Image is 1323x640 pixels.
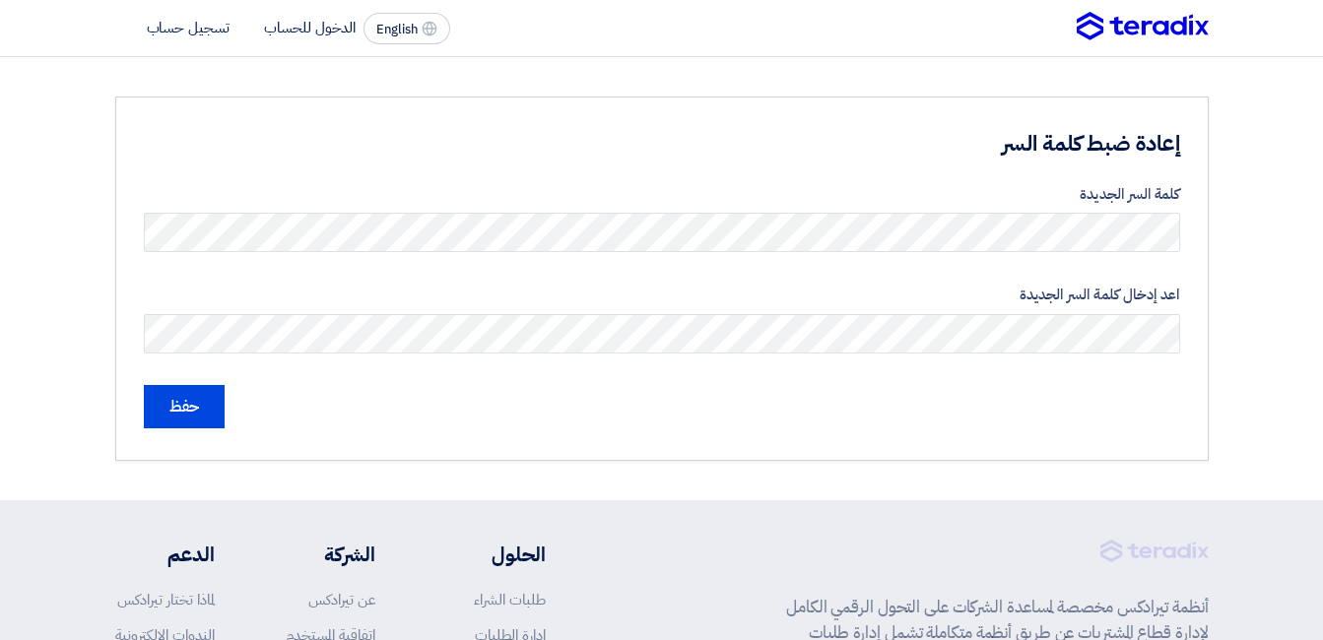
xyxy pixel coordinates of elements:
[364,13,450,44] button: English
[474,589,546,610] a: طلبات الشراء
[376,23,418,36] span: English
[117,589,215,610] a: لماذا تختار تيرادكس
[264,17,356,38] li: الدخول للحساب
[308,589,375,610] a: عن تيرادكس
[147,17,230,38] li: تسجيل حساب
[610,129,1180,160] h3: إعادة ضبط كلمة السر
[144,183,1180,206] label: كلمة السر الجديدة
[434,540,546,569] li: الحلول
[144,385,225,428] input: حفظ
[144,284,1180,306] label: اعد إدخال كلمة السر الجديدة
[115,540,215,569] li: الدعم
[1077,12,1209,41] img: Teradix logo
[273,540,375,569] li: الشركة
